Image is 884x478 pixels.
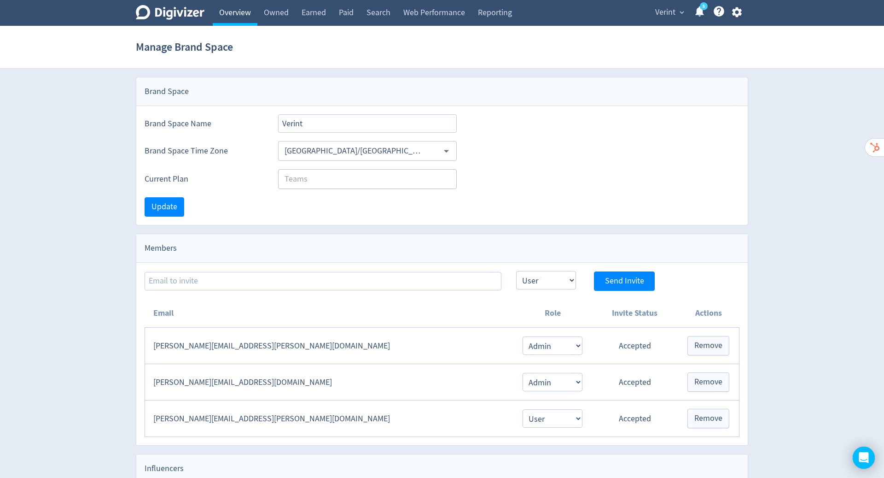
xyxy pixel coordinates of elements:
[145,401,513,437] td: [PERSON_NAME][EMAIL_ADDRESS][PERSON_NAME][DOMAIN_NAME]
[145,272,501,290] input: Email to invite
[853,447,875,469] div: Open Intercom Messenger
[687,336,729,355] button: Remove
[678,299,739,328] th: Actions
[151,203,177,211] span: Update
[592,328,678,364] td: Accepted
[145,197,184,217] button: Update
[145,118,263,130] label: Brand Space Name
[605,277,644,285] span: Send Invite
[655,5,675,20] span: Verint
[700,2,708,10] a: 5
[145,328,513,364] td: [PERSON_NAME][EMAIL_ADDRESS][PERSON_NAME][DOMAIN_NAME]
[687,409,729,428] button: Remove
[278,114,457,133] input: Brand Space
[136,77,748,106] div: Brand Space
[281,144,427,158] input: Select Timezone
[694,378,722,386] span: Remove
[136,32,233,62] h1: Manage Brand Space
[145,173,263,185] label: Current Plan
[694,414,722,423] span: Remove
[687,372,729,392] button: Remove
[136,234,748,263] div: Members
[145,299,513,328] th: Email
[678,8,686,17] span: expand_more
[652,5,686,20] button: Verint
[594,271,655,291] button: Send Invite
[513,299,592,328] th: Role
[145,364,513,401] td: [PERSON_NAME][EMAIL_ADDRESS][DOMAIN_NAME]
[703,3,705,10] text: 5
[439,144,454,158] button: Open
[592,299,678,328] th: Invite Status
[145,145,263,157] label: Brand Space Time Zone
[592,401,678,437] td: Accepted
[592,364,678,401] td: Accepted
[694,342,722,350] span: Remove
